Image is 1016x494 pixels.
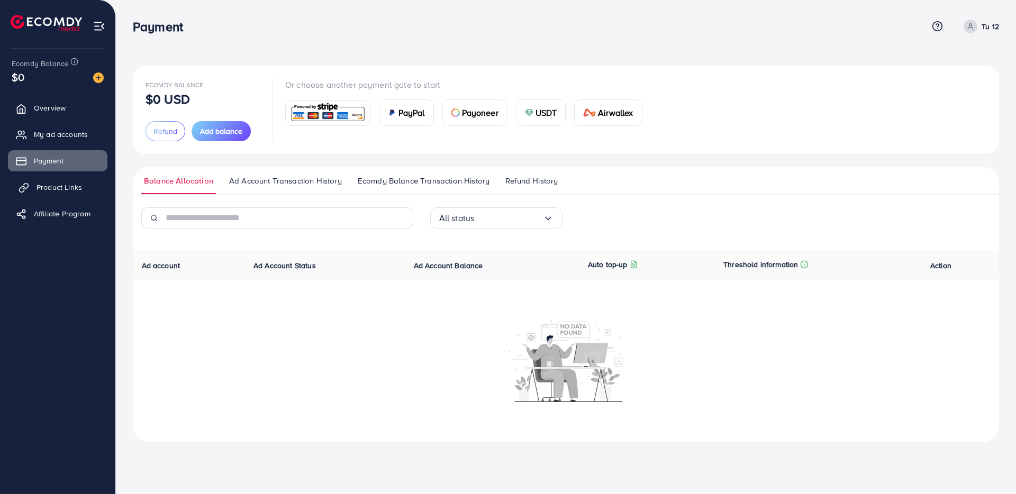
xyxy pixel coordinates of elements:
[414,260,483,271] span: Ad Account Balance
[474,210,542,226] input: Search for option
[598,106,633,119] span: Airwallex
[505,175,558,187] span: Refund History
[959,20,999,33] a: Tu 12
[12,69,24,85] span: $0
[430,207,563,228] div: Search for option
[34,129,88,140] span: My ad accounts
[439,210,475,226] span: All status
[509,319,624,402] img: No account
[516,99,566,126] a: cardUSDT
[12,58,69,69] span: Ecomdy Balance
[574,99,642,126] a: cardAirwallex
[200,126,242,136] span: Add balance
[398,106,425,119] span: PayPal
[153,126,177,136] span: Refund
[462,106,498,119] span: Payoneer
[285,100,370,126] a: card
[133,19,192,34] h3: Payment
[93,72,104,83] img: image
[723,258,798,271] p: Threshold information
[253,260,316,271] span: Ad Account Status
[588,258,628,271] p: Auto top-up
[144,175,213,187] span: Balance Allocation
[146,121,185,141] button: Refund
[229,175,342,187] span: Ad Account Transaction History
[34,103,66,113] span: Overview
[37,182,82,193] span: Product Links
[451,108,460,117] img: card
[289,102,367,124] img: card
[536,106,557,119] span: USDT
[285,78,651,91] p: Or choose another payment gate to start
[971,446,1008,486] iframe: Chat
[930,260,951,271] span: Action
[442,99,507,126] a: cardPayoneer
[8,203,107,224] a: Affiliate Program
[34,155,63,166] span: Payment
[8,177,107,198] a: Product Links
[982,20,999,33] p: Tu 12
[93,20,105,32] img: menu
[358,175,489,187] span: Ecomdy Balance Transaction History
[525,108,533,117] img: card
[142,260,180,271] span: Ad account
[8,124,107,145] a: My ad accounts
[388,108,396,117] img: card
[11,15,82,31] img: logo
[34,208,90,219] span: Affiliate Program
[583,108,596,117] img: card
[8,97,107,118] a: Overview
[8,150,107,171] a: Payment
[379,99,434,126] a: cardPayPal
[146,80,203,89] span: Ecomdy Balance
[192,121,251,141] button: Add balance
[146,93,190,105] p: $0 USD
